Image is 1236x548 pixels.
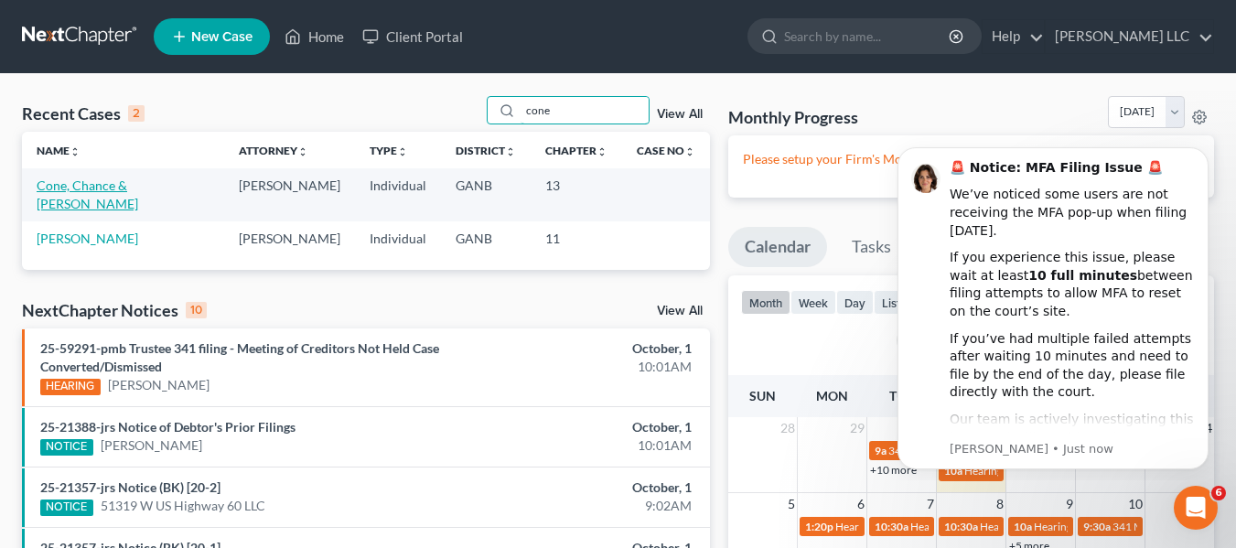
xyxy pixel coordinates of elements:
[870,131,1236,480] iframe: Intercom notifications message
[224,221,355,255] td: [PERSON_NAME]
[355,168,441,220] td: Individual
[186,302,207,318] div: 10
[531,221,622,255] td: 11
[637,144,695,157] a: Case Nounfold_more
[397,146,408,157] i: unfold_more
[40,419,296,435] a: 25-21388-jrs Notice of Debtor's Prior Filings
[239,144,308,157] a: Attorneyunfold_more
[37,231,138,246] a: [PERSON_NAME]
[1046,20,1213,53] a: [PERSON_NAME] LLC
[657,108,703,121] a: View All
[805,520,833,533] span: 1:20p
[910,520,1053,533] span: Hearing for [PERSON_NAME]
[836,290,874,315] button: day
[1034,520,1198,533] span: Hearing for CoLiant Solutions, Inc.
[786,493,797,515] span: 5
[128,105,145,122] div: 2
[983,20,1044,53] a: Help
[980,520,1127,533] span: Hearing for Nautica's Edge LLC
[531,168,622,220] td: 13
[749,388,776,403] span: Sun
[784,19,951,53] input: Search by name...
[487,436,692,455] div: 10:01AM
[1211,486,1226,500] span: 6
[297,146,308,157] i: unfold_more
[441,168,531,220] td: GANB
[40,500,93,516] div: NOTICE
[545,144,607,157] a: Chapterunfold_more
[191,30,253,44] span: New Case
[521,97,649,124] input: Search by name...
[40,340,439,374] a: 25-59291-pmb Trustee 341 filing - Meeting of Creditors Not Held Case Converted/Dismissed
[370,144,408,157] a: Typeunfold_more
[875,520,908,533] span: 10:30a
[790,290,836,315] button: week
[728,106,858,128] h3: Monthly Progress
[1064,493,1075,515] span: 9
[487,497,692,515] div: 9:02AM
[456,144,516,157] a: Districtunfold_more
[487,478,692,497] div: October, 1
[741,290,790,315] button: month
[925,493,936,515] span: 7
[1174,486,1218,530] iframe: Intercom live chat
[848,417,866,439] span: 29
[944,520,978,533] span: 10:30a
[355,221,441,255] td: Individual
[37,177,138,211] a: Cone, Chance & [PERSON_NAME]
[743,150,1199,168] p: Please setup your Firm's Monthly Goals
[684,146,695,157] i: unfold_more
[40,379,101,395] div: HEARING
[22,102,145,124] div: Recent Cases
[353,20,472,53] a: Client Portal
[487,358,692,376] div: 10:01AM
[40,479,220,495] a: 25-21357-jrs Notice (BK) [20-2]
[835,227,908,267] a: Tasks
[37,144,81,157] a: Nameunfold_more
[275,20,353,53] a: Home
[224,168,355,220] td: [PERSON_NAME]
[487,418,692,436] div: October, 1
[40,439,93,456] div: NOTICE
[1126,493,1145,515] span: 10
[994,493,1005,515] span: 8
[487,339,692,358] div: October, 1
[835,520,890,533] span: Hearing for
[728,227,827,267] a: Calendar
[70,146,81,157] i: unfold_more
[22,299,207,321] div: NextChapter Notices
[1083,520,1111,533] span: 9:30a
[441,221,531,255] td: GANB
[101,497,265,515] a: 51319 W US Highway 60 LLC
[1014,520,1032,533] span: 10a
[597,146,607,157] i: unfold_more
[108,376,210,394] a: [PERSON_NAME]
[101,436,202,455] a: [PERSON_NAME]
[505,146,516,157] i: unfold_more
[657,305,703,317] a: View All
[855,493,866,515] span: 6
[779,417,797,439] span: 28
[816,388,848,403] span: Mon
